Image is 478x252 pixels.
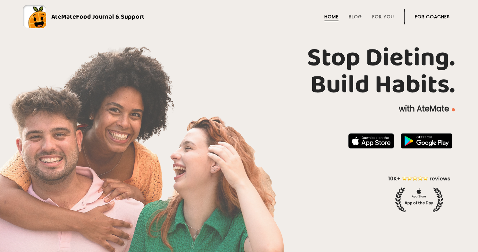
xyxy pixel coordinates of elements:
[23,104,455,114] p: with AteMate
[348,133,394,149] img: badge-download-apple.svg
[401,133,452,149] img: badge-download-google.png
[324,14,339,19] a: Home
[372,14,394,19] a: For You
[383,175,455,212] img: home-hero-appoftheday.png
[415,14,450,19] a: For Coaches
[23,45,455,99] h1: Stop Dieting. Build Habits.
[46,12,145,22] div: AteMate
[23,5,455,28] a: AteMateFood Journal & Support
[349,14,362,19] a: Blog
[76,12,145,22] span: Food Journal & Support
